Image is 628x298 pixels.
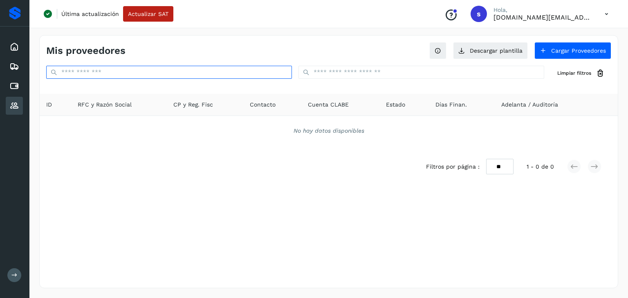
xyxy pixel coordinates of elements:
[6,77,23,95] div: Cuentas por pagar
[78,100,132,109] span: RFC y Razón Social
[46,45,126,57] h4: Mis proveedores
[453,42,528,59] button: Descargar plantilla
[128,11,168,17] span: Actualizar SAT
[501,100,558,109] span: Adelanta / Auditoría
[551,66,611,81] button: Limpiar filtros
[46,100,52,109] span: ID
[435,100,467,109] span: Días Finan.
[386,100,405,109] span: Estado
[308,100,349,109] span: Cuenta CLABE
[493,13,592,21] p: solvento.sl@segmail.co
[493,7,592,13] p: Hola,
[61,10,119,18] p: Última actualización
[123,6,173,22] button: Actualizar SAT
[527,162,554,171] span: 1 - 0 de 0
[6,97,23,115] div: Proveedores
[250,100,276,109] span: Contacto
[6,58,23,76] div: Embarques
[534,42,611,59] button: Cargar Proveedores
[426,162,480,171] span: Filtros por página :
[6,38,23,56] div: Inicio
[50,127,607,135] div: No hay datos disponibles
[557,69,591,77] span: Limpiar filtros
[173,100,213,109] span: CP y Reg. Fisc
